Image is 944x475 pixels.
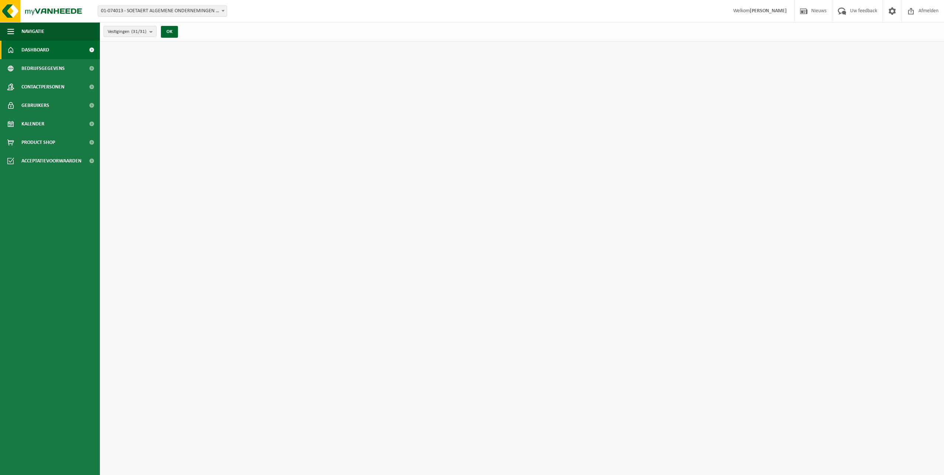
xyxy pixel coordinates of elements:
[21,96,49,115] span: Gebruikers
[21,59,65,78] span: Bedrijfsgegevens
[21,78,64,96] span: Contactpersonen
[21,22,44,41] span: Navigatie
[21,115,44,133] span: Kalender
[108,26,146,37] span: Vestigingen
[21,152,81,170] span: Acceptatievoorwaarden
[131,29,146,34] count: (31/31)
[161,26,178,38] button: OK
[21,133,55,152] span: Product Shop
[98,6,227,16] span: 01-074013 - SOETAERT ALGEMENE ONDERNEMINGEN - OOSTENDE
[750,8,787,14] strong: [PERSON_NAME]
[21,41,49,59] span: Dashboard
[98,6,227,17] span: 01-074013 - SOETAERT ALGEMENE ONDERNEMINGEN - OOSTENDE
[104,26,156,37] button: Vestigingen(31/31)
